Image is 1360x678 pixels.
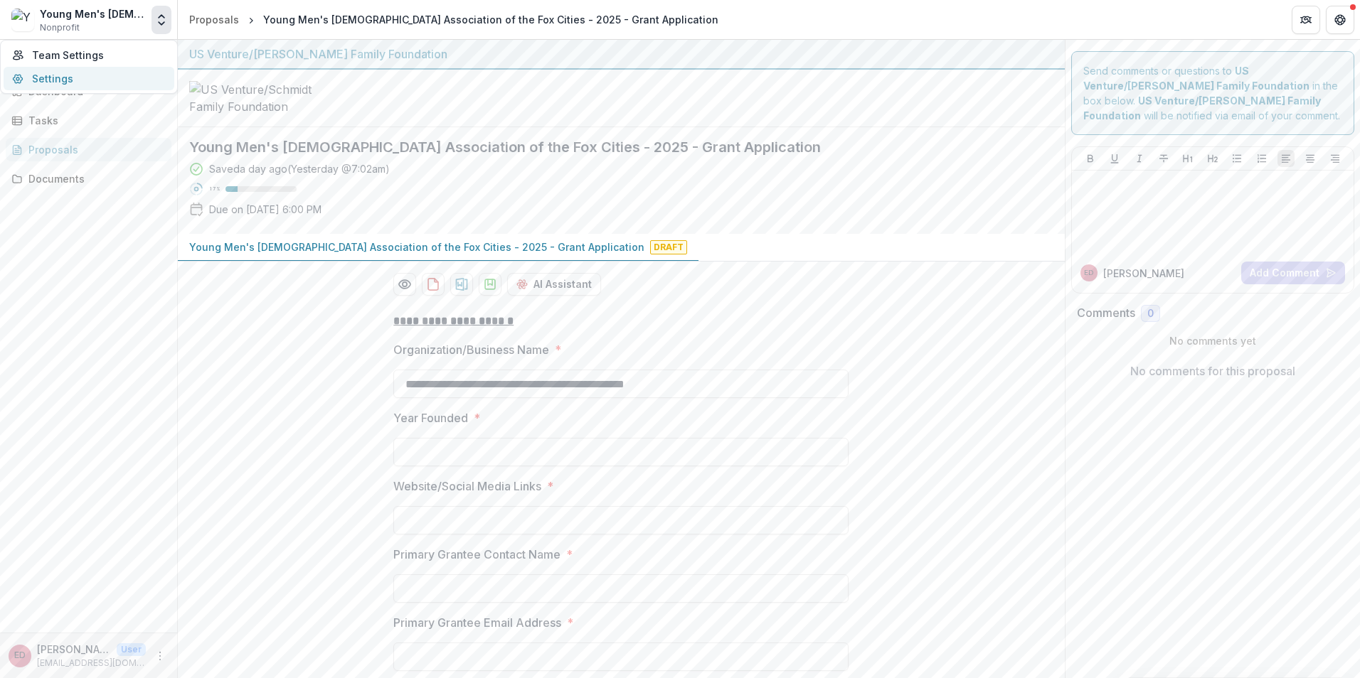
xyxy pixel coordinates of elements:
p: Young Men's [DEMOGRAPHIC_DATA] Association of the Fox Cities - 2025 - Grant Application [189,240,644,254]
button: Add Comment [1241,262,1345,284]
button: More [152,647,169,664]
img: Young Men's Christian Association of the Fox Cities [11,9,34,31]
p: [PERSON_NAME] [37,642,111,657]
h2: Young Men's [DEMOGRAPHIC_DATA] Association of the Fox Cities - 2025 - Grant Application [189,139,1031,156]
nav: breadcrumb [184,9,724,30]
p: Year Founded [393,409,468,426]
button: Preview 6f7c4dab-6f21-4dfb-bb99-f8825a9d93ad-0.pdf [393,273,416,296]
button: Align Right [1327,150,1344,167]
div: US Venture/[PERSON_NAME] Family Foundation [189,45,1053,63]
button: download-proposal [422,273,445,296]
span: Nonprofit [40,21,80,34]
button: Underline [1106,150,1123,167]
a: Tasks [6,109,171,132]
button: download-proposal [450,273,473,296]
div: Young Men's [DEMOGRAPHIC_DATA] Association of the Fox Cities - 2025 - Grant Application [263,12,718,27]
p: Organization/Business Name [393,341,549,358]
button: Italicize [1131,150,1148,167]
div: Proposals [189,12,239,27]
img: US Venture/Schmidt Family Foundation [189,81,331,115]
p: User [117,643,146,656]
span: 0 [1147,308,1154,320]
p: Primary Grantee Contact Name [393,546,561,563]
div: Proposals [28,142,160,157]
h2: Comments [1077,306,1135,320]
button: Strike [1155,150,1172,167]
button: Bullet List [1228,150,1245,167]
a: Proposals [6,138,171,161]
button: Get Help [1326,6,1354,34]
button: Heading 1 [1179,150,1196,167]
button: Heading 2 [1204,150,1221,167]
div: Saved a day ago ( Yesterday @ 7:02am ) [209,161,390,176]
div: Documents [28,171,160,186]
button: Align Left [1277,150,1295,167]
a: Proposals [184,9,245,30]
strong: US Venture/[PERSON_NAME] Family Foundation [1083,95,1321,122]
p: Website/Social Media Links [393,478,541,495]
button: Open entity switcher [152,6,171,34]
div: Young Men's [DEMOGRAPHIC_DATA] Association of the Fox Cities [40,6,146,21]
span: Draft [650,240,687,254]
div: Ellie Dietrich [14,651,26,660]
button: Align Center [1302,150,1319,167]
p: No comments for this proposal [1130,362,1295,380]
button: AI Assistant [507,273,601,296]
div: Send comments or questions to in the box below. will be notified via email of your comment. [1071,51,1355,135]
button: Bold [1082,150,1099,167]
button: Partners [1292,6,1320,34]
p: Primary Grantee Email Address [393,614,561,631]
div: Ellie Dietrich [1084,269,1093,276]
button: Ordered List [1253,150,1270,167]
button: download-proposal [479,273,501,296]
div: Tasks [28,113,160,128]
p: [EMAIL_ADDRESS][DOMAIN_NAME] [37,657,146,669]
p: Due on [DATE] 6:00 PM [209,202,322,217]
a: Documents [6,167,171,190]
p: 17 % [209,184,220,194]
p: No comments yet [1077,333,1349,348]
p: [PERSON_NAME] [1103,266,1184,281]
